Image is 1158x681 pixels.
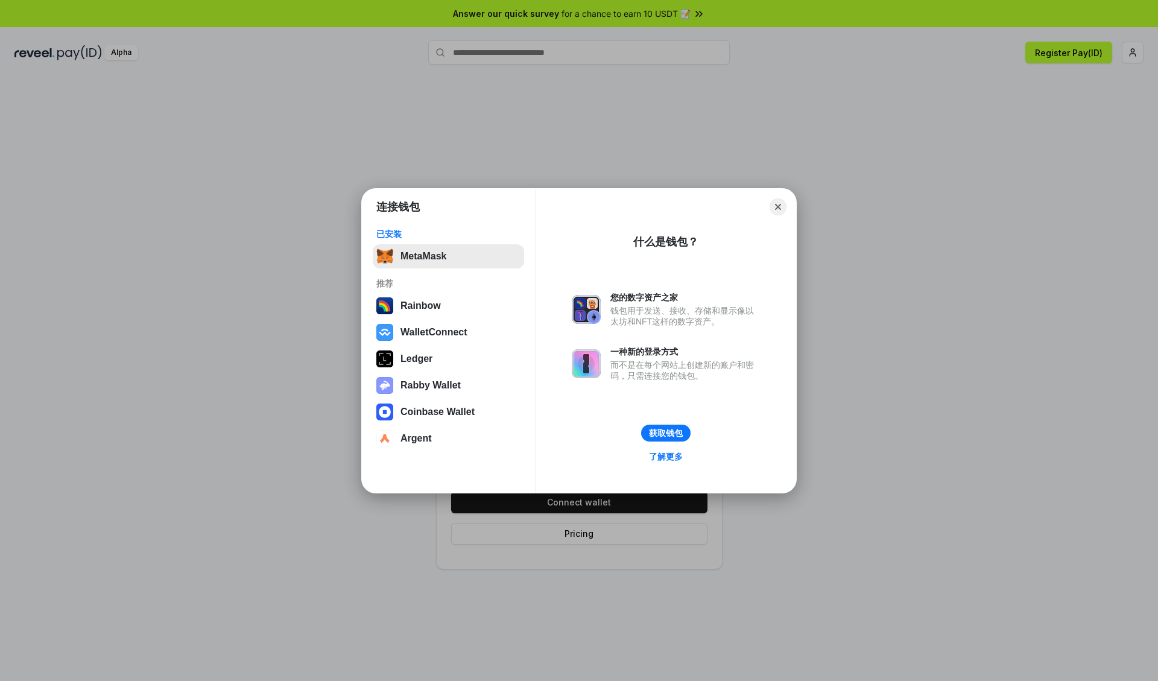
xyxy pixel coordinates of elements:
[572,349,601,378] img: svg+xml,%3Csvg%20xmlns%3D%22http%3A%2F%2Fwww.w3.org%2F2000%2Fsvg%22%20fill%3D%22none%22%20viewBox...
[400,433,432,444] div: Argent
[376,248,393,265] img: svg+xml,%3Csvg%20fill%3D%22none%22%20height%3D%2233%22%20viewBox%3D%220%200%2035%2033%22%20width%...
[400,380,461,391] div: Rabby Wallet
[376,297,393,314] img: svg+xml,%3Csvg%20width%3D%22120%22%20height%3D%22120%22%20viewBox%3D%220%200%20120%20120%22%20fil...
[641,425,691,442] button: 获取钱包
[610,292,760,303] div: 您的数字资产之家
[642,449,690,464] a: 了解更多
[400,353,432,364] div: Ledger
[376,430,393,447] img: svg+xml,%3Csvg%20width%3D%2228%22%20height%3D%2228%22%20viewBox%3D%220%200%2028%2028%22%20fill%3D...
[610,305,760,327] div: 钱包用于发送、接收、存储和显示像以太坊和NFT这样的数字资产。
[376,278,520,289] div: 推荐
[373,426,524,451] button: Argent
[373,373,524,398] button: Rabby Wallet
[400,327,467,338] div: WalletConnect
[376,350,393,367] img: svg+xml,%3Csvg%20xmlns%3D%22http%3A%2F%2Fwww.w3.org%2F2000%2Fsvg%22%20width%3D%2228%22%20height%3...
[373,400,524,424] button: Coinbase Wallet
[633,235,698,249] div: 什么是钱包？
[400,300,441,311] div: Rainbow
[373,347,524,371] button: Ledger
[572,295,601,324] img: svg+xml,%3Csvg%20xmlns%3D%22http%3A%2F%2Fwww.w3.org%2F2000%2Fsvg%22%20fill%3D%22none%22%20viewBox...
[376,200,420,214] h1: 连接钱包
[376,229,520,239] div: 已安装
[400,251,446,262] div: MetaMask
[373,294,524,318] button: Rainbow
[376,377,393,394] img: svg+xml,%3Csvg%20xmlns%3D%22http%3A%2F%2Fwww.w3.org%2F2000%2Fsvg%22%20fill%3D%22none%22%20viewBox...
[400,407,475,417] div: Coinbase Wallet
[376,404,393,420] img: svg+xml,%3Csvg%20width%3D%2228%22%20height%3D%2228%22%20viewBox%3D%220%200%2028%2028%22%20fill%3D...
[610,360,760,381] div: 而不是在每个网站上创建新的账户和密码，只需连接您的钱包。
[610,346,760,357] div: 一种新的登录方式
[373,244,524,268] button: MetaMask
[770,198,786,215] button: Close
[649,451,683,462] div: 了解更多
[649,428,683,439] div: 获取钱包
[373,320,524,344] button: WalletConnect
[376,324,393,341] img: svg+xml,%3Csvg%20width%3D%2228%22%20height%3D%2228%22%20viewBox%3D%220%200%2028%2028%22%20fill%3D...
